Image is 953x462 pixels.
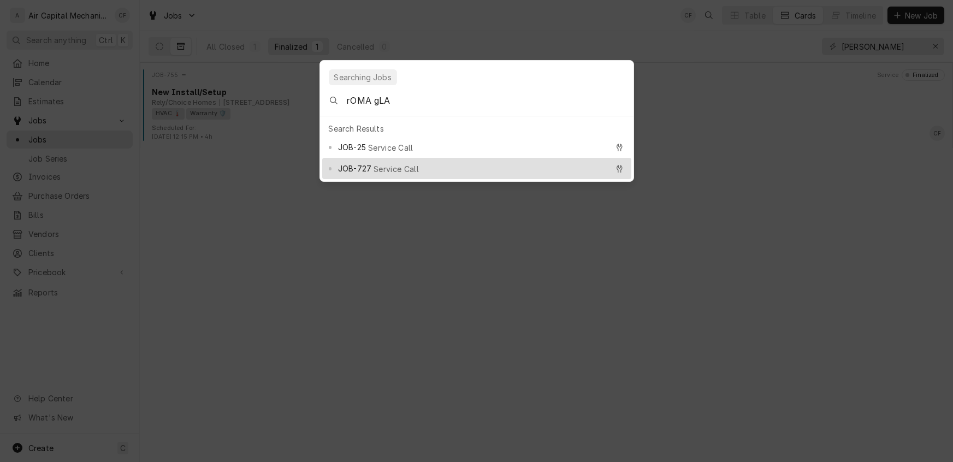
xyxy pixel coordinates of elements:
[322,121,631,137] div: Search Results
[322,121,631,179] div: Suggestions
[338,141,366,153] span: JOB-25
[346,85,633,116] input: Search
[338,163,371,174] span: JOB-727
[333,72,393,83] div: Searching Jobs
[374,163,419,175] span: Service Call
[368,142,413,153] span: Service Call
[319,60,634,182] div: Global Command Menu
